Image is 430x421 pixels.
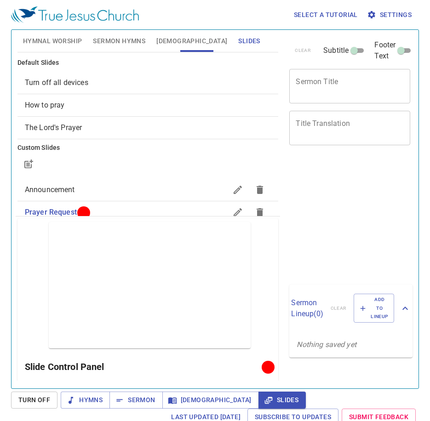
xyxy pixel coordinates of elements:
span: Subtitle [323,45,349,56]
span: [object Object] [25,78,88,87]
span: Announcement [25,185,75,194]
div: Prayer Request [17,201,279,223]
span: Add to Lineup [360,296,388,321]
span: Prayer Request [25,208,77,216]
div: Announcement [17,179,279,201]
span: Slides [238,35,260,47]
span: Sermon [117,394,155,406]
button: [DEMOGRAPHIC_DATA] [162,392,259,409]
span: Select a tutorial [294,9,358,21]
button: Sermon [109,392,162,409]
h6: Default Slides [17,58,279,68]
div: Sermon Lineup(0)clearAdd to Lineup [289,284,413,332]
h6: Slide Control Panel [25,359,265,374]
span: [object Object] [25,123,82,132]
div: How to pray [17,94,279,116]
span: Sermon Hymns [93,35,145,47]
span: Settings [369,9,412,21]
button: Select a tutorial [290,6,361,23]
p: Sermon Lineup ( 0 ) [291,297,323,319]
span: [DEMOGRAPHIC_DATA] [156,35,227,47]
span: [DEMOGRAPHIC_DATA] [170,394,252,406]
span: Hymnal Worship [23,35,82,47]
button: Turn Off [11,392,57,409]
button: Hymns [61,392,110,409]
span: Footer Text [374,40,396,62]
span: Slides [266,394,298,406]
img: True Jesus Church [11,6,139,23]
span: Hymns [68,394,103,406]
span: [object Object] [25,101,65,109]
div: The Lord's Prayer [17,117,279,139]
button: Add to Lineup [354,294,394,323]
span: Turn Off [18,394,50,406]
button: Slides [258,392,306,409]
div: Turn off all devices [17,72,279,94]
button: Settings [365,6,415,23]
h6: Custom Slides [17,143,279,153]
i: Nothing saved yet [297,340,356,349]
iframe: from-child [286,155,387,281]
